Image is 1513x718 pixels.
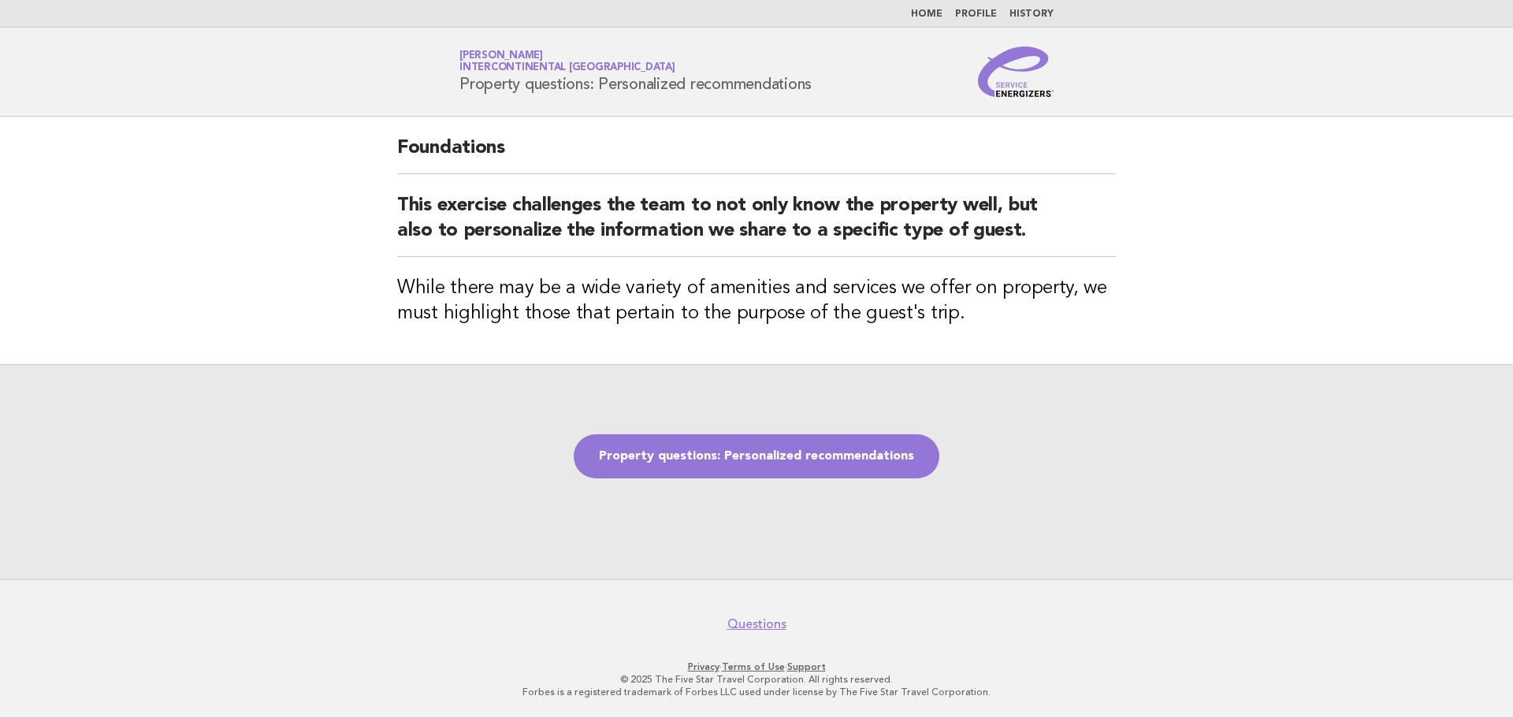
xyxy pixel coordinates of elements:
[787,661,826,672] a: Support
[397,136,1116,174] h2: Foundations
[688,661,719,672] a: Privacy
[274,686,1239,698] p: Forbes is a registered trademark of Forbes LLC used under license by The Five Star Travel Corpora...
[727,616,786,632] a: Questions
[397,276,1116,326] h3: While there may be a wide variety of amenities and services we offer on property, we must highlig...
[574,434,939,478] a: Property questions: Personalized recommendations
[397,193,1116,257] h2: This exercise challenges the team to not only know the property well, but also to personalize the...
[459,50,675,73] a: [PERSON_NAME]InterContinental [GEOGRAPHIC_DATA]
[978,47,1054,97] img: Service Energizers
[1009,9,1054,19] a: History
[722,661,785,672] a: Terms of Use
[274,673,1239,686] p: © 2025 The Five Star Travel Corporation. All rights reserved.
[955,9,997,19] a: Profile
[274,660,1239,673] p: · ·
[911,9,942,19] a: Home
[459,63,675,73] span: InterContinental [GEOGRAPHIC_DATA]
[459,51,812,92] h1: Property questions: Personalized recommendations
